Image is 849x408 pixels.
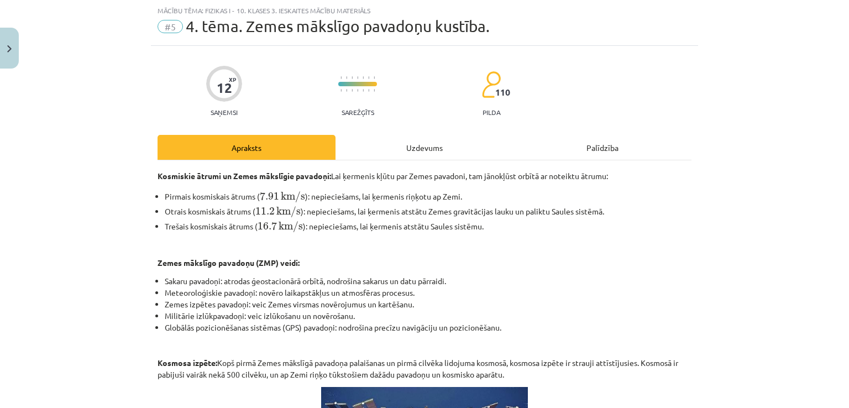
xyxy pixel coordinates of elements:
b: Kosmosa izpēte: [158,358,217,368]
span: #5 [158,20,183,33]
p: Saņemsi [206,108,242,116]
img: icon-short-line-57e1e144782c952c97e751825c79c345078a6d821885a25fce030b3d8c18986b.svg [363,76,364,79]
span: km/s [281,191,305,203]
span: 11.2 [255,207,275,215]
img: icon-short-line-57e1e144782c952c97e751825c79c345078a6d821885a25fce030b3d8c18986b.svg [357,89,358,92]
div: Apraksts [158,135,336,160]
img: icon-short-line-57e1e144782c952c97e751825c79c345078a6d821885a25fce030b3d8c18986b.svg [352,76,353,79]
p: Kopš pirmā Zemes mākslīgā pavadoņa palaišanas un pirmā cilvēka lidojuma kosmosā, kosmosa izpēte i... [158,357,691,380]
div: Mācību tēma: Fizikas i - 10. klases 3. ieskaites mācību materiāls [158,7,691,14]
li: Otrais kosmiskais ātrums ( ): nepieciešams, lai ķermenis atstātu Zemes gravitācijas lauku un pali... [165,203,691,218]
span: XP [229,76,236,82]
img: icon-short-line-57e1e144782c952c97e751825c79c345078a6d821885a25fce030b3d8c18986b.svg [368,89,369,92]
li: Globālās pozicionēšanas sistēmas (GPS) pavadoņi: nodrošina precīzu navigāciju un pozicionēšanu. [165,322,691,333]
span: 7.91 [260,192,279,200]
div: Palīdzība [513,135,691,160]
span: 16.7 [258,222,277,230]
img: icon-short-line-57e1e144782c952c97e751825c79c345078a6d821885a25fce030b3d8c18986b.svg [352,89,353,92]
div: Uzdevums [336,135,513,160]
img: icon-short-line-57e1e144782c952c97e751825c79c345078a6d821885a25fce030b3d8c18986b.svg [346,76,347,79]
img: icon-short-line-57e1e144782c952c97e751825c79c345078a6d821885a25fce030b3d8c18986b.svg [374,76,375,79]
b: Zemes mākslīgo pavadoņu (ZMP) veidi: [158,258,300,268]
div: 12 [217,80,232,96]
img: icon-close-lesson-0947bae3869378f0d4975bcd49f059093ad1ed9edebbc8119c70593378902aed.svg [7,45,12,53]
p: Sarežģīts [342,108,374,116]
img: icon-short-line-57e1e144782c952c97e751825c79c345078a6d821885a25fce030b3d8c18986b.svg [340,89,342,92]
b: Kosmiskie ātrumi un Zemes mākslīgie pavadoņi: [158,171,331,181]
img: icon-short-line-57e1e144782c952c97e751825c79c345078a6d821885a25fce030b3d8c18986b.svg [363,89,364,92]
img: students-c634bb4e5e11cddfef0936a35e636f08e4e9abd3cc4e673bd6f9a4125e45ecb1.svg [481,71,501,98]
span: km/s [276,206,301,218]
li: Meteoroloģiskie pavadoņi: novēro laikapstākļus un atmosfēras procesus. [165,287,691,299]
p: Lai ķermenis kļūtu par Zemes pavadoni, tam jānokļūst orbītā ar noteiktu ātrumu: [158,170,691,182]
li: Sakaru pavadoņi: atrodas ģeostacionārā orbītā, nodrošina sakarus un datu pārraidi. [165,275,691,287]
li: Zemes izpētes pavadoņi: veic Zemes virsmas novērojumus un kartēšanu. [165,299,691,310]
img: icon-short-line-57e1e144782c952c97e751825c79c345078a6d821885a25fce030b3d8c18986b.svg [374,89,375,92]
span: 110 [495,87,510,97]
img: icon-short-line-57e1e144782c952c97e751825c79c345078a6d821885a25fce030b3d8c18986b.svg [346,89,347,92]
li: Militārie izlūkpavadoņi: veic izlūkošanu un novērošanu. [165,310,691,322]
img: icon-short-line-57e1e144782c952c97e751825c79c345078a6d821885a25fce030b3d8c18986b.svg [368,76,369,79]
img: icon-short-line-57e1e144782c952c97e751825c79c345078a6d821885a25fce030b3d8c18986b.svg [357,76,358,79]
p: pilda [483,108,500,116]
span: km/s [279,221,303,233]
li: Trešais kosmiskais ātrums ( ): nepieciešams, lai ķermenis atstātu Saules sistēmu. [165,218,691,233]
li: Pirmais kosmiskais ātrums ( ): nepieciešams, lai ķermenis riņķotu ap Zemi. [165,189,691,203]
span: 4. tēma. Zemes mākslīgo pavadoņu kustība. [186,17,490,35]
img: icon-short-line-57e1e144782c952c97e751825c79c345078a6d821885a25fce030b3d8c18986b.svg [340,76,342,79]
